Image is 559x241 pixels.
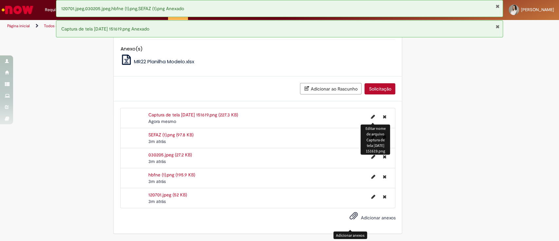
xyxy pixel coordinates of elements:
button: Fechar Notificação [495,24,499,29]
span: Agora mesmo [148,118,176,124]
span: 120701.jpeg,030205.jpeg,hbfne (1).png,SEFAZ (1).png Anexado [61,6,184,11]
div: Adicionar anexos [333,231,367,239]
ul: Trilhas de página [5,20,368,32]
button: Excluir 120701.jpeg [379,191,390,202]
button: Adicionar ao Rascunho [300,83,362,94]
button: Fechar Notificação [495,4,499,9]
span: MR22 Planilha Modelo.xlsx [134,58,194,65]
a: SEFAZ (1).png (97.8 KB) [148,132,194,138]
span: [PERSON_NAME] [521,7,554,12]
button: Adicionar anexos [347,210,359,225]
button: Excluir 030205.jpeg [379,151,390,162]
img: ServiceNow [1,3,34,16]
a: Todos os Catálogos [44,23,79,29]
button: Editar nome de arquivo hbfne (1).png [367,171,379,182]
time: 01/10/2025 15:14:06 [148,198,166,204]
span: 3m atrás [148,138,166,144]
button: Excluir Captura de tela 2025-10-01 151619.png [379,111,390,122]
span: 3m atrás [148,178,166,184]
span: Adicionar anexos [361,215,395,221]
button: Editar nome de arquivo 120701.jpeg [367,191,379,202]
span: Captura de tela [DATE] 151619.png Anexado [61,26,149,32]
time: 01/10/2025 15:14:07 [148,178,166,184]
div: Editar nome de arquivo Captura de tela [DATE] 151619.png [361,125,390,155]
a: hbfne (1).png (195.9 KB) [148,172,195,178]
button: Excluir hbfne (1).png [379,171,390,182]
a: Página inicial [7,23,30,29]
button: Solicitação [364,83,395,94]
span: Requisições [45,7,68,13]
button: Editar nome de arquivo 030205.jpeg [367,151,379,162]
button: Editar nome de arquivo Captura de tela 2025-10-01 151619.png [367,111,379,122]
time: 01/10/2025 15:14:07 [148,158,166,164]
span: 3m atrás [148,158,166,164]
a: Captura de tela [DATE] 151619.png (227.3 KB) [148,112,238,118]
h5: Anexo(s) [120,46,395,52]
a: 030205.jpeg (27.2 KB) [148,152,192,158]
a: 120701.jpeg (52 KB) [148,192,187,198]
time: 01/10/2025 15:16:37 [148,118,176,124]
a: MR22 Planilha Modelo.xlsx [120,58,194,65]
time: 01/10/2025 15:14:08 [148,138,166,144]
span: 3m atrás [148,198,166,204]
